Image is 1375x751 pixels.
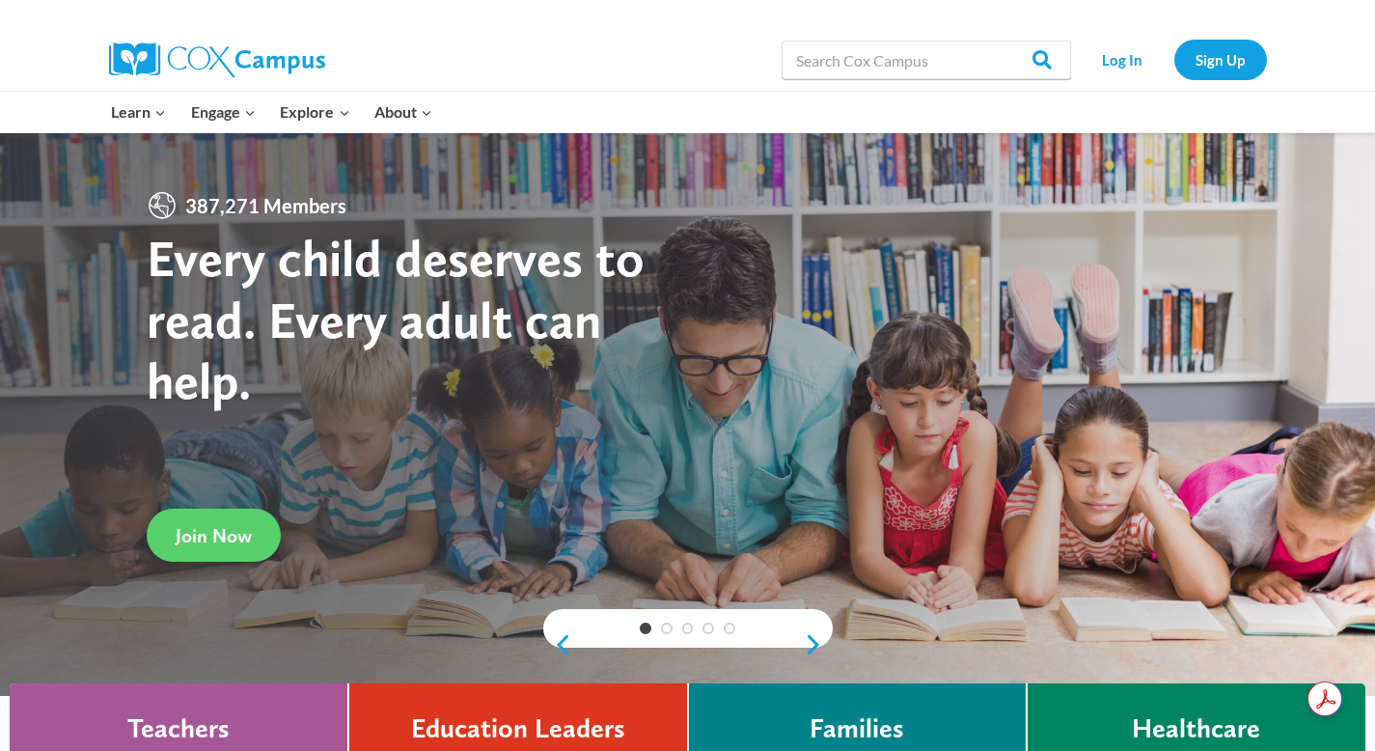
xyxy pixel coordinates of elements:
[147,509,281,562] a: Join Now
[191,99,256,125] span: Engage
[804,633,833,656] a: next
[1081,40,1267,79] nav: Secondary Navigation
[640,623,651,634] a: 1
[99,92,445,132] nav: Primary Navigation
[176,524,252,547] span: Join Now
[543,633,572,656] a: previous
[702,623,714,634] a: 4
[661,623,673,634] a: 2
[810,712,904,745] h4: Families
[543,626,833,664] div: content slider buttons
[782,41,1071,79] input: Search Cox Campus
[724,623,735,634] a: 5
[1174,40,1267,79] a: Sign Up
[374,99,432,125] span: About
[280,99,349,125] span: Explore
[682,623,694,634] a: 3
[1132,712,1260,745] h4: Healthcare
[127,712,230,745] h4: Teachers
[1081,40,1165,79] a: Log In
[178,190,354,221] span: 387,271 Members
[109,42,325,77] img: Cox Campus
[147,227,645,411] strong: Every child deserves to read. Every adult can help.
[111,99,166,125] span: Learn
[411,712,625,745] h4: Education Leaders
